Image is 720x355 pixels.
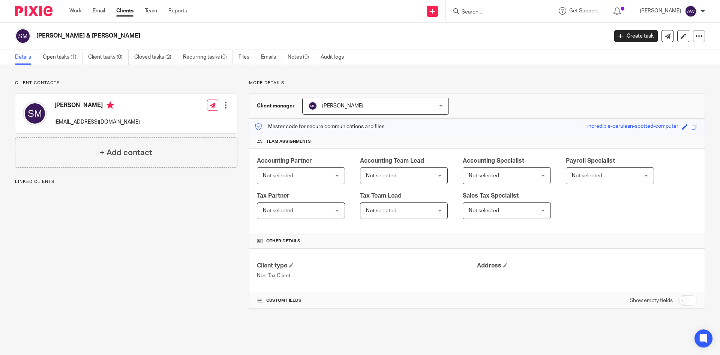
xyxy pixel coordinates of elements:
span: Sales Tax Specialist [463,193,519,199]
p: Linked clients [15,179,237,185]
a: Work [69,7,81,15]
span: Team assignments [266,139,311,145]
h4: Address [477,262,697,270]
a: Create task [614,30,658,42]
a: Email [93,7,105,15]
span: Not selected [366,173,396,178]
h4: + Add contact [100,147,152,159]
span: Get Support [569,8,598,14]
h4: CUSTOM FIELDS [257,298,477,304]
img: svg%3E [685,5,697,17]
label: Show empty fields [630,297,673,304]
span: Tax Partner [257,193,289,199]
div: incredible-cerulean-spotted-computer [587,122,678,131]
p: Non-Tax Client [257,272,477,279]
span: Not selected [366,208,396,213]
a: Recurring tasks (0) [183,50,233,65]
span: Accounting Partner [257,158,312,164]
img: svg%3E [308,101,317,110]
span: Not selected [263,173,293,178]
a: Client tasks (0) [88,50,129,65]
span: Accounting Specialist [463,158,524,164]
p: [EMAIL_ADDRESS][DOMAIN_NAME] [54,118,140,126]
a: Open tasks (1) [43,50,82,65]
a: Closed tasks (2) [134,50,177,65]
a: Audit logs [321,50,349,65]
input: Search [461,9,528,16]
a: Notes (0) [288,50,315,65]
p: Master code for secure communications and files [255,123,384,130]
span: Other details [266,238,300,244]
a: Emails [261,50,282,65]
span: Not selected [469,208,499,213]
span: [PERSON_NAME] [322,103,363,109]
h2: [PERSON_NAME] & [PERSON_NAME] [36,32,490,40]
span: Not selected [469,173,499,178]
p: Client contacts [15,80,237,86]
a: Files [238,50,255,65]
span: Accounting Team Lead [360,158,424,164]
p: More details [249,80,705,86]
h4: [PERSON_NAME] [54,101,140,111]
i: Primary [106,101,114,109]
span: Payroll Specialist [566,158,615,164]
p: [PERSON_NAME] [640,7,681,15]
a: Details [15,50,37,65]
h4: Client type [257,262,477,270]
a: Team [145,7,157,15]
a: Clients [116,7,133,15]
img: Pixie [15,6,52,16]
span: Not selected [572,173,602,178]
img: svg%3E [23,101,47,125]
span: Not selected [263,208,293,213]
h3: Client manager [257,102,295,110]
a: Reports [168,7,187,15]
span: Tax Team Lead [360,193,402,199]
img: svg%3E [15,28,31,44]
